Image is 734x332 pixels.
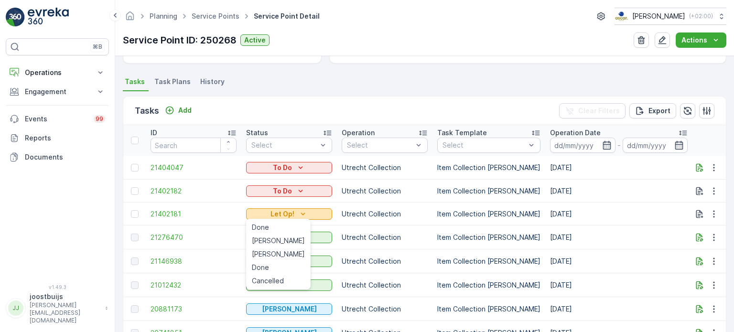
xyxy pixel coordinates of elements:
[578,106,620,116] p: Clear Filters
[151,280,237,290] a: 21012432
[151,257,237,266] a: 21146938
[337,203,432,225] td: Utrecht Collection
[252,263,269,272] span: Done
[337,297,432,321] td: Utrecht Collection
[545,297,692,321] td: [DATE]
[246,185,332,197] button: To Do
[246,303,332,315] button: Geen Afval
[559,103,626,118] button: Clear Filters
[93,43,102,51] p: ⌘B
[615,8,726,25] button: [PERSON_NAME](+02:00)
[150,12,177,20] a: Planning
[545,249,692,273] td: [DATE]
[244,35,266,45] p: Active
[347,140,413,150] p: Select
[246,208,332,220] button: Let Op!
[432,273,545,297] td: Item Collection [PERSON_NAME]
[629,103,676,118] button: Export
[337,156,432,180] td: Utrecht Collection
[192,12,239,20] a: Service Points
[432,180,545,203] td: Item Collection [PERSON_NAME]
[151,233,237,242] a: 21276470
[28,8,69,27] img: logo_light-DOdMpM7g.png
[131,164,139,171] div: Toggle Row Selected
[689,12,713,20] p: ( +02:00 )
[25,87,90,96] p: Engagement
[131,210,139,218] div: Toggle Row Selected
[6,109,109,129] a: Events99
[432,203,545,225] td: Item Collection [PERSON_NAME]
[545,156,692,180] td: [DATE]
[6,8,25,27] img: logo
[342,128,375,138] p: Operation
[432,297,545,321] td: Item Collection [PERSON_NAME]
[617,139,621,151] p: -
[25,68,90,77] p: Operations
[337,273,432,297] td: Utrecht Collection
[151,138,237,153] input: Search
[550,128,601,138] p: Operation Date
[246,219,311,289] ul: Let Op!
[246,162,332,173] button: To Do
[178,106,192,115] p: Add
[432,249,545,273] td: Item Collection [PERSON_NAME]
[131,187,139,195] div: Toggle Row Selected
[125,77,145,86] span: Tasks
[6,148,109,167] a: Documents
[443,140,526,150] p: Select
[240,34,270,46] button: Active
[135,104,159,118] p: Tasks
[550,138,615,153] input: dd/mm/yyyy
[131,234,139,241] div: Toggle Row Selected
[437,128,487,138] p: Task Template
[432,156,545,180] td: Item Collection [PERSON_NAME]
[6,292,109,324] button: JJjoostbuijs[PERSON_NAME][EMAIL_ADDRESS][DOMAIN_NAME]
[131,257,139,265] div: Toggle Row Selected
[615,11,628,21] img: basis-logo_rgb2x.png
[252,223,269,232] span: Done
[273,163,292,172] p: To Do
[251,140,317,150] p: Select
[545,225,692,249] td: [DATE]
[6,284,109,290] span: v 1.49.3
[151,163,237,172] a: 21404047
[154,77,191,86] span: Task Plans
[151,304,237,314] a: 20881173
[273,186,292,196] p: To Do
[8,300,23,316] div: JJ
[151,186,237,196] a: 21402182
[337,180,432,203] td: Utrecht Collection
[432,225,545,249] td: Item Collection [PERSON_NAME]
[6,82,109,101] button: Engagement
[270,209,294,219] p: Let Op!
[200,77,225,86] span: History
[6,63,109,82] button: Operations
[545,273,692,297] td: [DATE]
[25,152,105,162] p: Documents
[151,209,237,219] a: 21402181
[125,14,135,22] a: Homepage
[252,11,322,21] span: Service Point Detail
[30,301,100,324] p: [PERSON_NAME][EMAIL_ADDRESS][DOMAIN_NAME]
[337,249,432,273] td: Utrecht Collection
[681,35,707,45] p: Actions
[25,114,88,124] p: Events
[161,105,195,116] button: Add
[545,203,692,225] td: [DATE]
[123,33,237,47] p: Service Point ID: 250268
[131,281,139,289] div: Toggle Row Selected
[25,133,105,143] p: Reports
[337,225,432,249] td: Utrecht Collection
[30,292,100,301] p: joostbuijs
[648,106,670,116] p: Export
[623,138,688,153] input: dd/mm/yyyy
[252,249,305,259] span: [PERSON_NAME]
[252,236,305,246] span: [PERSON_NAME]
